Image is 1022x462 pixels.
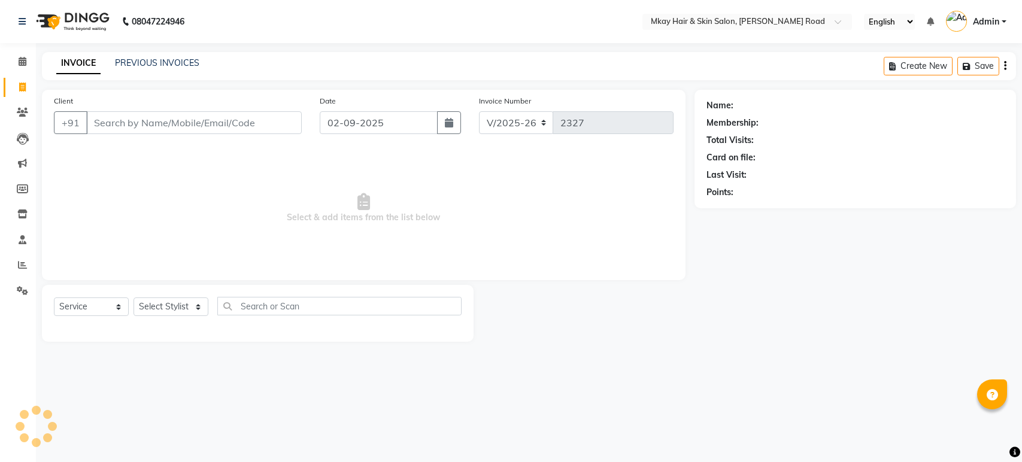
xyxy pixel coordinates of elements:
div: Total Visits: [706,134,754,147]
label: Date [320,96,336,107]
input: Search or Scan [217,297,462,315]
button: +91 [54,111,87,134]
img: logo [31,5,113,38]
label: Invoice Number [479,96,531,107]
div: Card on file: [706,151,756,164]
div: Name: [706,99,733,112]
button: Save [957,57,999,75]
a: PREVIOUS INVOICES [115,57,199,68]
div: Points: [706,186,733,199]
span: Select & add items from the list below [54,148,674,268]
img: Admin [946,11,967,32]
span: Admin [973,16,999,28]
button: Create New [884,57,953,75]
a: INVOICE [56,53,101,74]
b: 08047224946 [132,5,184,38]
iframe: chat widget [972,414,1010,450]
div: Last Visit: [706,169,747,181]
div: Membership: [706,117,759,129]
label: Client [54,96,73,107]
input: Search by Name/Mobile/Email/Code [86,111,302,134]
